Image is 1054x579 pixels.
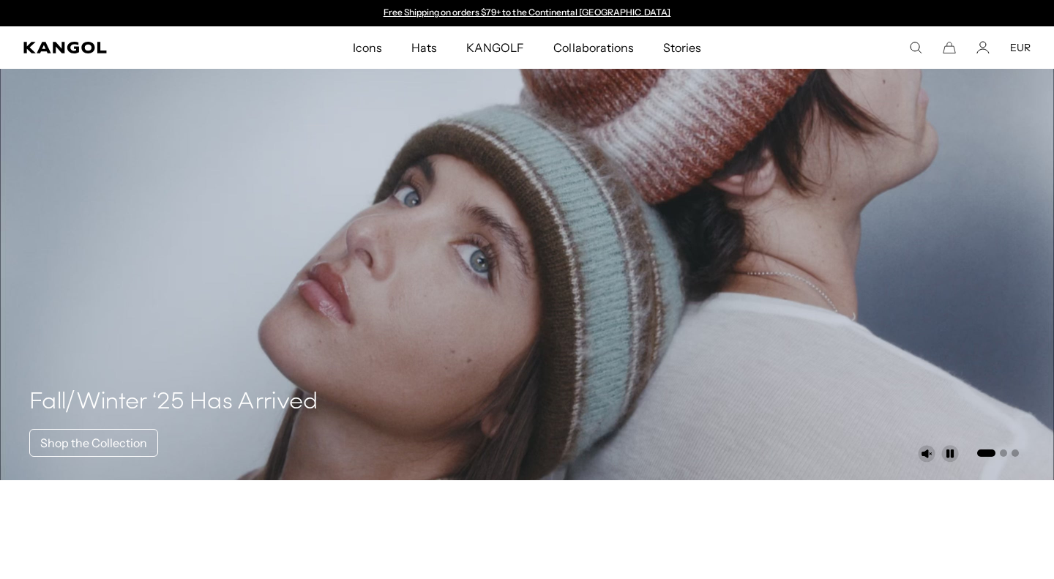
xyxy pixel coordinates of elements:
span: Hats [411,26,437,69]
a: Account [976,41,990,54]
button: Go to slide 2 [1000,449,1007,457]
slideshow-component: Announcement bar [376,7,678,19]
a: Kangol [23,42,233,53]
a: Free Shipping on orders $79+ to the Continental [GEOGRAPHIC_DATA] [384,7,671,18]
button: Cart [943,41,956,54]
h4: Fall/Winter ‘25 Has Arrived [29,388,318,417]
span: Stories [663,26,701,69]
div: 1 of 2 [376,7,678,19]
a: Collaborations [539,26,648,69]
button: Go to slide 3 [1012,449,1019,457]
ul: Select a slide to show [976,447,1019,458]
a: Shop the Collection [29,429,158,457]
a: Icons [338,26,397,69]
span: KANGOLF [466,26,524,69]
a: Hats [397,26,452,69]
button: Pause [941,445,959,463]
span: Collaborations [553,26,633,69]
a: Stories [649,26,716,69]
a: KANGOLF [452,26,539,69]
div: Announcement [376,7,678,19]
summary: Search here [909,41,922,54]
button: Unmute [918,445,935,463]
button: Go to slide 1 [977,449,995,457]
button: EUR [1010,41,1031,54]
span: Icons [353,26,382,69]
